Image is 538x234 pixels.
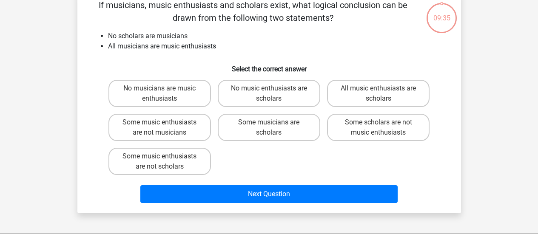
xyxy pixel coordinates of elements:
[108,80,211,107] label: No musicians are music enthusiasts
[218,80,320,107] label: No music enthusiasts are scholars
[91,58,447,73] h6: Select the correct answer
[108,41,447,51] li: All musicians are music enthusiasts
[108,114,211,141] label: Some music enthusiasts are not musicians
[426,2,458,23] div: 09:35
[108,148,211,175] label: Some music enthusiasts are not scholars
[140,185,398,203] button: Next Question
[218,114,320,141] label: Some musicians are scholars
[108,31,447,41] li: No scholars are musicians
[327,80,430,107] label: All music enthusiasts are scholars
[327,114,430,141] label: Some scholars are not music enthusiasts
